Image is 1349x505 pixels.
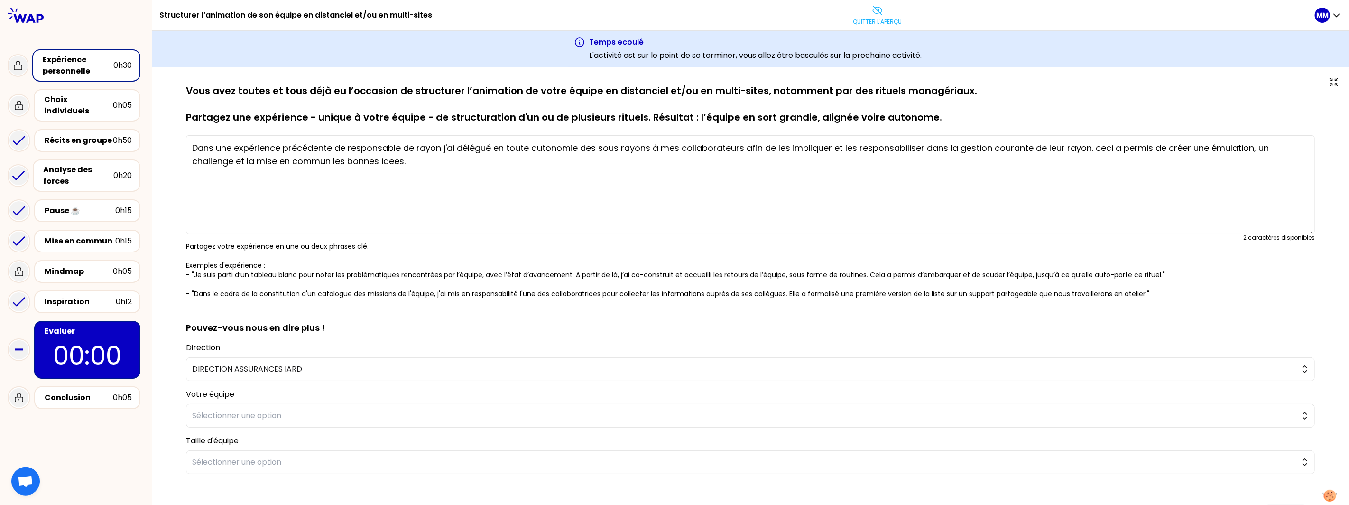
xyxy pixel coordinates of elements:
[186,306,1315,335] h2: Pouvez-vous nous en dire plus !
[44,94,113,117] div: Choix individuels
[45,326,132,337] div: Evaluer
[113,392,132,403] div: 0h05
[849,1,905,29] button: Quitter l'aperçu
[113,135,132,146] div: 0h50
[192,410,1295,421] span: Sélectionner une option
[186,242,1315,299] p: Partagez votre expérience en une ou deux phrases clé. Exemples d'expérience : - "Je suis parti d’...
[186,84,1315,124] p: Vous avez toutes et tous déjà eu l’occasion de structurer l’animation de votre équipe en distanci...
[186,342,220,353] label: Direction
[45,205,115,216] div: Pause ☕️
[186,135,1315,234] textarea: Dans une expérience précédente de responsable de rayon j'ai délégué en toute autonomie des sous r...
[192,364,1295,375] span: DIRECTION ASSURANCES IARD
[113,266,132,277] div: 0h05
[45,135,113,146] div: Récits en groupe
[45,235,115,247] div: Mise en commun
[45,296,116,308] div: Inspiration
[116,296,132,308] div: 0h12
[113,60,132,71] div: 0h30
[1315,8,1341,23] button: MM
[1243,234,1315,242] div: 2 caractères disponibles
[1316,10,1329,20] p: MM
[115,235,132,247] div: 0h15
[186,357,1315,381] button: DIRECTION ASSURANCES IARD
[186,404,1315,428] button: Sélectionner une option
[186,435,239,446] label: Taille d'équipe
[45,266,113,277] div: Mindmap
[589,37,922,48] h3: Temps ecoulé
[589,50,922,61] p: L'activité est sur le point de se terminer, vous allez être basculés sur la prochaine activité.
[43,164,113,187] div: Analyse des forces
[113,170,132,181] div: 0h20
[43,54,113,77] div: Expérience personnelle
[853,18,902,26] p: Quitter l'aperçu
[11,467,40,496] a: Ouvrir le chat
[186,450,1315,474] button: Sélectionner une option
[186,389,234,400] label: Votre équipe
[113,100,132,111] div: 0h05
[45,392,113,403] div: Conclusion
[115,205,132,216] div: 0h15
[192,457,1295,468] span: Sélectionner une option
[43,337,132,374] p: 00:00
